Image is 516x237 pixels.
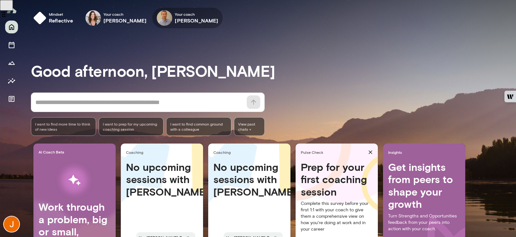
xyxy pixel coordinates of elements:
[301,150,366,155] span: Pulse Check
[99,117,164,136] div: I want to prep for my upcoming coaching session
[170,121,227,132] span: I want to find common ground with a colleague
[5,21,18,33] button: Home
[31,62,516,80] h3: Good afternoon, [PERSON_NAME]
[4,216,19,232] img: Joanie Martinez
[213,161,285,198] h4: No upcoming sessions with [PERSON_NAME]
[126,161,198,198] h4: No upcoming sessions with [PERSON_NAME]
[5,39,18,51] button: Sessions
[301,200,373,233] p: Complete this survey before your first 1:1 with your coach to give them a comprehensive view on h...
[103,121,160,132] span: I want to prep for my upcoming coaching session
[49,17,73,24] h6: reflective
[175,17,218,24] h6: [PERSON_NAME]
[213,150,288,155] span: Coaching
[39,149,113,154] span: AI Coach Beta
[35,121,92,132] span: I want to find more time to think of new ideas
[388,161,460,210] h4: Get insights from peers to shape your growth
[46,160,103,201] img: AI Workflows
[5,92,18,105] button: Documents
[5,75,18,87] button: Insights
[166,117,231,136] div: I want to find common ground with a colleague
[234,117,265,136] span: View past chats ->
[5,57,18,69] button: Growth Plan
[103,17,147,24] h6: [PERSON_NAME]
[301,161,373,198] h4: Prep for your first coaching session
[388,150,463,155] span: Insights
[31,117,96,136] div: I want to find more time to think of new ideas
[388,213,460,232] p: Turn Strengths and Opportunities feedback from your peers into action with your coach.
[126,150,200,155] span: Coaching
